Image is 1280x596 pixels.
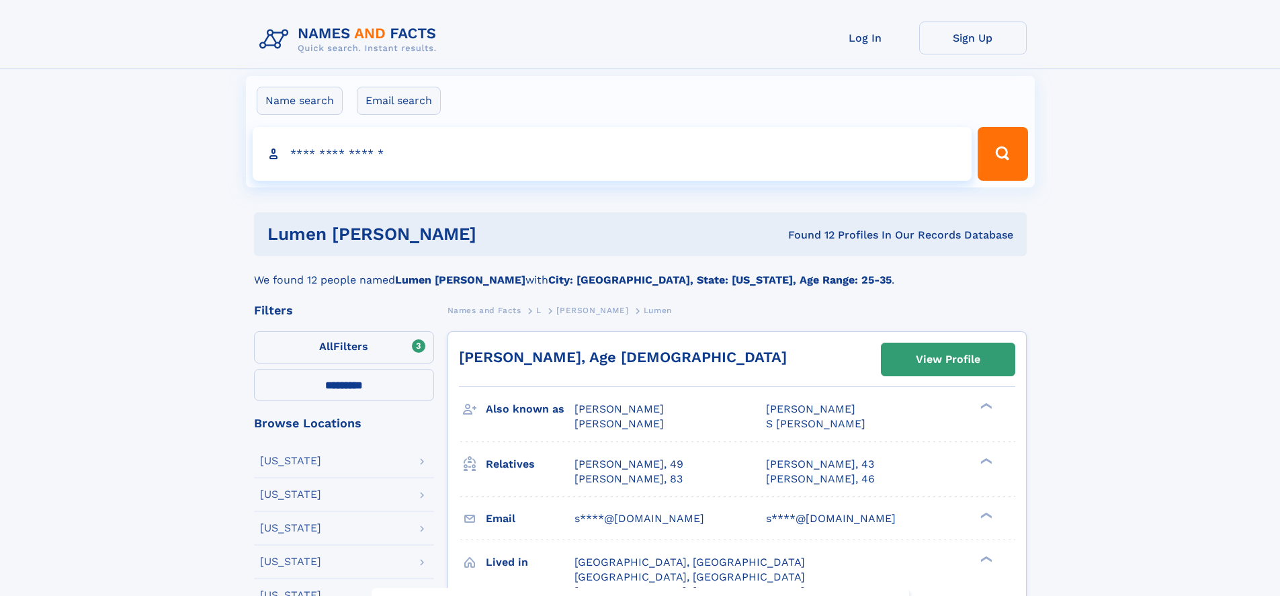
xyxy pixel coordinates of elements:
[548,273,892,286] b: City: [GEOGRAPHIC_DATA], State: [US_STATE], Age Range: 25-35
[977,554,993,563] div: ❯
[395,273,525,286] b: Lumen [PERSON_NAME]
[574,402,664,415] span: [PERSON_NAME]
[459,349,787,366] a: [PERSON_NAME], Age [DEMOGRAPHIC_DATA]
[260,456,321,466] div: [US_STATE]
[486,453,574,476] h3: Relatives
[977,511,993,519] div: ❯
[574,417,664,430] span: [PERSON_NAME]
[536,302,542,318] a: L
[486,551,574,574] h3: Lived in
[574,570,805,583] span: [GEOGRAPHIC_DATA], [GEOGRAPHIC_DATA]
[260,523,321,534] div: [US_STATE]
[644,306,672,315] span: Lumen
[919,22,1027,54] a: Sign Up
[357,87,441,115] label: Email search
[260,556,321,567] div: [US_STATE]
[632,228,1013,243] div: Found 12 Profiles In Our Records Database
[260,489,321,500] div: [US_STATE]
[254,417,434,429] div: Browse Locations
[267,226,632,243] h1: Lumen [PERSON_NAME]
[766,472,875,486] a: [PERSON_NAME], 46
[486,398,574,421] h3: Also known as
[253,127,972,181] input: search input
[254,304,434,316] div: Filters
[977,456,993,465] div: ❯
[882,343,1015,376] a: View Profile
[254,331,434,364] label: Filters
[574,472,683,486] a: [PERSON_NAME], 83
[977,402,993,411] div: ❯
[257,87,343,115] label: Name search
[319,340,333,353] span: All
[766,457,874,472] a: [PERSON_NAME], 43
[556,302,628,318] a: [PERSON_NAME]
[486,507,574,530] h3: Email
[812,22,919,54] a: Log In
[447,302,521,318] a: Names and Facts
[916,344,980,375] div: View Profile
[766,402,855,415] span: [PERSON_NAME]
[254,256,1027,288] div: We found 12 people named with .
[574,556,805,568] span: [GEOGRAPHIC_DATA], [GEOGRAPHIC_DATA]
[556,306,628,315] span: [PERSON_NAME]
[978,127,1027,181] button: Search Button
[574,457,683,472] a: [PERSON_NAME], 49
[766,417,865,430] span: S [PERSON_NAME]
[254,22,447,58] img: Logo Names and Facts
[536,306,542,315] span: L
